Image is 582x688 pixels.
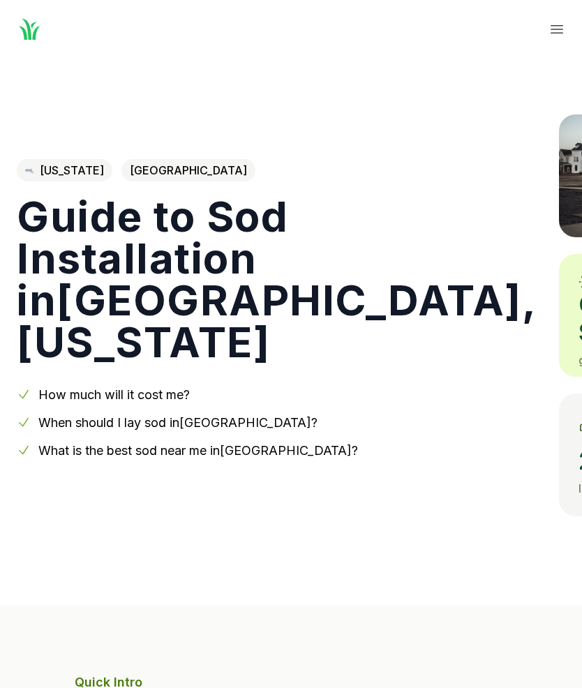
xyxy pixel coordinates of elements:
[38,443,358,458] a: What is the best sod near me in[GEOGRAPHIC_DATA]?
[17,195,537,363] h1: Guide to Sod Installation in [GEOGRAPHIC_DATA] , [US_STATE]
[121,159,255,181] span: [GEOGRAPHIC_DATA]
[25,168,34,174] img: Massachusetts state outline
[17,159,112,181] a: [US_STATE]
[38,387,190,402] a: How much will it cost me?
[38,415,318,430] a: When should I lay sod in[GEOGRAPHIC_DATA]?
